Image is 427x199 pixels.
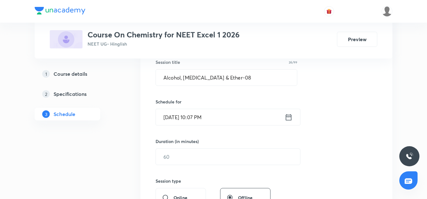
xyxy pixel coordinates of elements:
a: 1Course details [35,68,120,80]
h5: Schedule [54,110,75,118]
input: 60 [156,149,300,165]
h6: Schedule for [156,98,297,105]
img: Arpit Srivastava [382,6,392,17]
p: 3 [42,110,50,118]
img: avatar [326,8,332,14]
button: avatar [324,6,334,16]
img: Company Logo [35,7,85,14]
img: 32EA4BB1-9878-4811-8CCE-20B7CDE659E1_plus.png [50,30,83,48]
input: A great title is short, clear and descriptive [156,69,297,86]
h3: Course On Chemistry for NEET Excel 1 2026 [88,30,240,39]
button: Preview [337,32,377,47]
img: ttu [406,152,413,160]
p: 1 [42,70,50,78]
h6: Session type [156,178,181,184]
h6: Duration (in minutes) [156,138,199,145]
p: 2 [42,90,50,98]
h5: Course details [54,70,87,78]
h6: Session title [156,59,180,65]
a: 2Specifications [35,88,120,100]
p: NEET UG • Hinglish [88,41,240,47]
p: 26/99 [289,61,297,64]
h5: Specifications [54,90,87,98]
a: Company Logo [35,7,85,16]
